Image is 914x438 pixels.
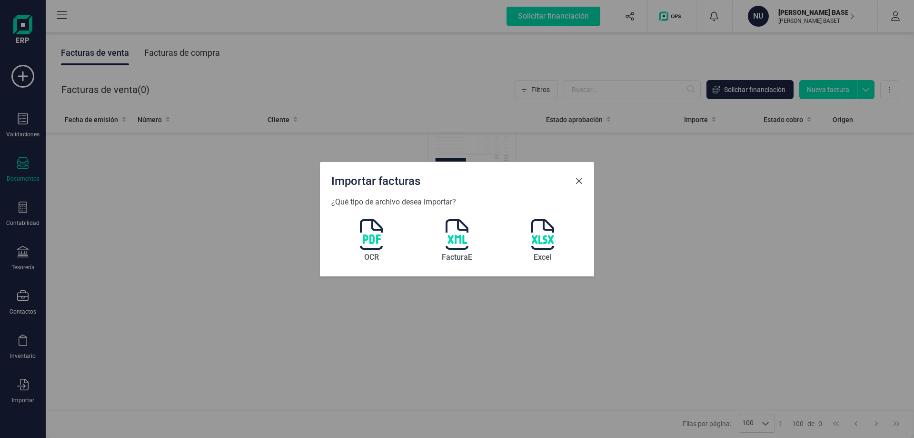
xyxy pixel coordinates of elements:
button: Close [571,173,586,189]
span: FacturaE [442,252,472,263]
span: Excel [534,252,552,263]
p: ¿Qué tipo de archivo desea importar? [331,196,583,208]
img: document-icon [360,219,383,250]
img: document-icon [446,219,468,250]
img: document-icon [531,219,554,250]
span: OCR [364,252,379,263]
div: Importar facturas [328,170,571,189]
